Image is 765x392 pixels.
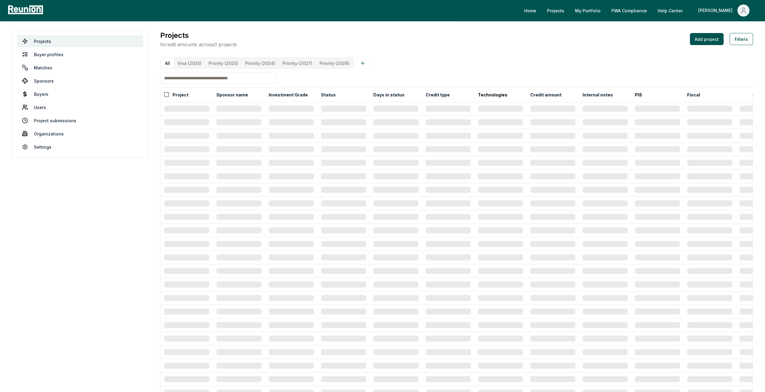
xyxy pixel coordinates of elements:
[424,89,451,101] button: Credit type
[316,58,353,68] button: Priority (2026)
[17,75,143,87] a: Sponsors
[542,5,569,17] a: Projects
[160,30,237,41] h3: Projects
[17,48,143,60] a: Buyer profiles
[17,35,143,47] a: Projects
[161,58,174,68] button: All
[17,88,143,100] a: Buyers
[581,89,614,101] button: Internal notes
[653,5,687,17] a: Help Center
[686,89,712,101] button: Fiscal year
[17,141,143,153] a: Settings
[205,58,242,68] button: Priority (2025)
[268,89,309,101] button: Investment Grade
[730,33,753,45] button: Filters
[17,62,143,74] a: Matches
[519,5,759,17] nav: Main
[320,89,337,101] button: Status
[171,89,190,101] button: Project
[17,128,143,140] a: Organizations
[17,101,143,113] a: Users
[693,5,754,17] button: [PERSON_NAME]
[242,58,279,68] button: Priority (2024)
[215,89,249,101] button: Sponsor name
[279,58,316,68] button: Priority (2027)
[17,114,143,126] a: Project submissions
[160,41,237,48] p: 0 credit amounts across 0 projects
[519,5,541,17] a: Home
[529,89,563,101] button: Credit amount
[607,5,652,17] a: PWA Compliance
[570,5,605,17] a: My Portfolio
[690,33,724,45] button: Add project
[698,5,735,17] div: [PERSON_NAME]
[174,58,205,68] button: Visa (2025)
[372,89,406,101] button: Days in status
